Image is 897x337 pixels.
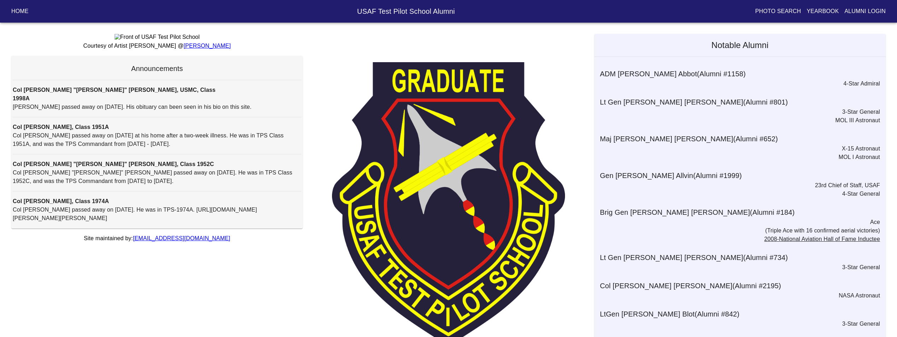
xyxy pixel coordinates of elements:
[594,226,880,235] p: (Triple Ace with 16 confirmed aerial victories)
[806,7,839,16] p: Yearbook
[594,291,880,300] p: NASA Astronaut
[594,153,880,161] p: MOL I Astronaut
[594,116,880,125] p: MOL III Astronaut
[594,218,880,226] p: Ace
[8,5,31,18] button: Home
[600,96,886,108] h6: Lt Gen [PERSON_NAME] [PERSON_NAME] (Alumni # 801 )
[594,181,880,190] p: 23rd Chief of Staff, USAF
[752,5,804,18] button: Photo Search
[600,68,886,79] h6: ADM [PERSON_NAME] Abbot (Alumni # 1158 )
[594,320,880,328] p: 3-Star General
[594,108,880,116] p: 3-Star General
[600,280,886,291] h6: Col [PERSON_NAME] [PERSON_NAME] (Alumni # 2195 )
[13,198,109,204] strong: Col [PERSON_NAME], Class 1974A
[600,170,886,181] h6: Gen [PERSON_NAME] Allvin (Alumni # 1999 )
[11,234,303,243] p: Site maintained by:
[594,144,880,153] p: X-15 Astronaut
[842,5,889,18] button: Alumni Login
[13,103,301,111] p: [PERSON_NAME] passed away on [DATE]. His obituary can been seen in his bio on this site.
[13,206,301,223] p: Col [PERSON_NAME] passed away on [DATE]. He was in TPS-1974A. [URL][DOMAIN_NAME][PERSON_NAME][PER...
[600,308,886,320] h6: LtGen [PERSON_NAME] Blot (Alumni # 842 )
[600,252,886,263] h6: Lt Gen [PERSON_NAME] [PERSON_NAME] (Alumni # 734 )
[13,87,216,101] strong: Col [PERSON_NAME] "[PERSON_NAME]" [PERSON_NAME], USMC, Class 1998A
[594,34,886,57] h5: Notable Alumni
[600,133,886,144] h6: Maj [PERSON_NAME] [PERSON_NAME] (Alumni # 652 )
[11,42,303,50] p: Courtesy of Artist [PERSON_NAME] @
[13,131,301,148] p: Col [PERSON_NAME] passed away on [DATE] at his home after a two-week illness. He was in TPS Class...
[184,43,231,49] a: [PERSON_NAME]
[804,5,841,18] button: Yearbook
[133,235,230,241] a: [EMAIL_ADDRESS][DOMAIN_NAME]
[13,63,301,74] h6: Announcements
[600,207,886,218] h6: Brig Gen [PERSON_NAME] [PERSON_NAME] (Alumni # 184 )
[13,168,301,185] p: Col [PERSON_NAME] "[PERSON_NAME]" [PERSON_NAME] passed away on [DATE]. He was in TPS Class 1952C,...
[594,79,880,88] p: 4-Star Admiral
[13,124,109,130] strong: Col [PERSON_NAME], Class 1951A
[594,190,880,198] p: 4-Star General
[755,7,801,16] p: Photo Search
[845,7,886,16] p: Alumni Login
[82,6,730,17] h6: USAF Test Pilot School Alumni
[11,7,29,16] p: Home
[764,236,880,242] a: 2008-National Aviation Hall of Fame Inductee
[115,34,200,40] img: Front of USAF Test Pilot School
[594,263,880,272] p: 3-Star General
[13,161,214,167] strong: Col [PERSON_NAME] "[PERSON_NAME]" [PERSON_NAME], Class 1952C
